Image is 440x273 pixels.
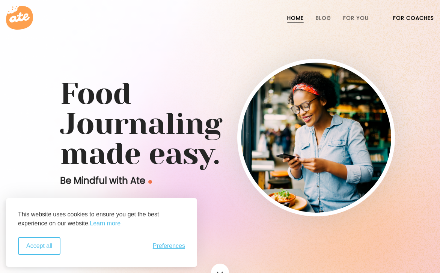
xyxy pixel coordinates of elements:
button: Toggle preferences [153,243,185,249]
span: Preferences [153,243,185,249]
img: home-hero-img-rounded.png [241,63,391,213]
p: This website uses cookies to ensure you get the best experience on our website. [18,210,185,228]
a: Home [287,15,304,21]
a: For Coaches [393,15,434,21]
a: For You [343,15,369,21]
h1: Food Journaling made easy. [60,79,380,169]
a: Blog [316,15,331,21]
p: Be Mindful with Ate [60,175,270,187]
button: Accept all cookies [18,237,60,255]
a: Learn more [90,219,121,228]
